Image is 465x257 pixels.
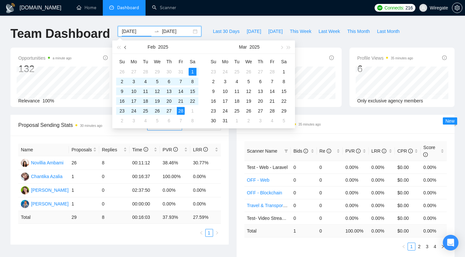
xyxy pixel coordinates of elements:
img: logo [5,3,16,13]
td: 0.00% [343,161,369,174]
div: 26 [245,68,253,76]
a: setting [452,5,462,10]
span: info-circle [173,147,178,152]
div: 26 [118,68,126,76]
span: [DATE] [268,28,283,35]
td: 2025-02-10 [128,86,140,96]
td: 2025-03-12 [243,86,255,96]
div: 27 [256,107,264,115]
td: 2025-02-14 [175,86,187,96]
div: 2 [245,117,253,125]
a: searchScanner [152,5,176,10]
span: Opportunities [18,54,71,62]
div: 21 [268,97,276,105]
td: 2025-01-30 [163,67,175,77]
span: Profile Views [357,54,413,62]
span: This Week [290,28,311,35]
button: [DATE] [265,26,286,37]
button: This Month [344,26,373,37]
div: 5 [280,117,288,125]
div: [PERSON_NAME] [31,200,69,207]
li: 1 [205,229,213,237]
td: 2025-02-04 [140,77,151,86]
div: 19 [245,97,253,105]
td: 2025-01-26 [116,67,128,77]
div: 10 [221,87,229,95]
div: 12 [153,87,161,95]
span: Bids [293,148,308,154]
span: info-circle [103,55,108,60]
td: 2025-02-23 [116,106,128,116]
span: Scanner Name [247,148,277,154]
td: 2025-03-27 [255,106,266,116]
td: 2025-03-09 [208,86,219,96]
img: C [21,173,29,181]
td: 2025-03-25 [231,106,243,116]
div: 16 [118,97,126,105]
div: 8 [189,78,196,85]
div: 3 [221,78,229,85]
div: 7 [177,78,185,85]
td: 2025-02-09 [116,86,128,96]
div: 11 [142,87,149,95]
a: OFF - Web [247,177,270,183]
td: 2025-03-03 [219,77,231,86]
div: 6 [256,78,264,85]
span: dashboard [109,5,114,10]
td: 2025-03-24 [219,106,231,116]
span: [DATE] [247,28,261,35]
td: 2025-03-14 [266,86,278,96]
div: 17 [221,97,229,105]
td: 2025-02-27 [255,67,266,77]
img: upwork-logo.png [377,5,382,10]
td: 2025-04-01 [231,116,243,126]
td: 2025-03-26 [243,106,255,116]
td: 2025-04-03 [255,116,266,126]
td: 0 [291,161,317,174]
th: Su [208,56,219,67]
div: 20 [165,97,173,105]
input: Start date [122,28,151,35]
a: 3 [424,243,431,250]
td: 2025-02-15 [187,86,198,96]
a: 4 [431,243,439,250]
td: 2025-03-20 [255,96,266,106]
span: left [199,231,203,235]
div: 9 [118,87,126,95]
div: 18 [142,97,149,105]
td: 2025-03-23 [208,106,219,116]
th: Proposals [69,144,99,156]
div: 1 [233,117,241,125]
div: 7 [177,117,185,125]
span: Replies [102,146,122,153]
td: 2025-03-01 [278,67,290,77]
div: 6 [165,78,173,85]
a: OFF - Blockchain [247,190,282,195]
td: 2025-02-07 [175,77,187,86]
span: info-circle [329,55,334,60]
span: to [154,29,159,34]
span: LRR [371,148,386,154]
span: Connects: [384,4,404,11]
li: 1 [408,243,415,250]
td: 2025-02-25 [231,67,243,77]
td: 2025-01-29 [151,67,163,77]
div: 14 [268,87,276,95]
td: 2025-02-24 [128,106,140,116]
th: Tu [140,56,151,67]
div: 3 [130,78,138,85]
div: 13 [256,87,264,95]
td: 2025-03-10 [219,86,231,96]
th: Name [18,144,69,156]
time: 30 minutes ago [80,124,102,128]
span: user [421,6,426,10]
div: 8 [280,78,288,85]
span: PVR [345,148,361,154]
span: Only exclusive agency members [357,98,423,103]
th: Fr [266,56,278,67]
td: 2025-02-24 [219,67,231,77]
div: 1 [189,68,196,76]
span: PVR [163,147,178,152]
td: 2025-03-04 [140,116,151,126]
